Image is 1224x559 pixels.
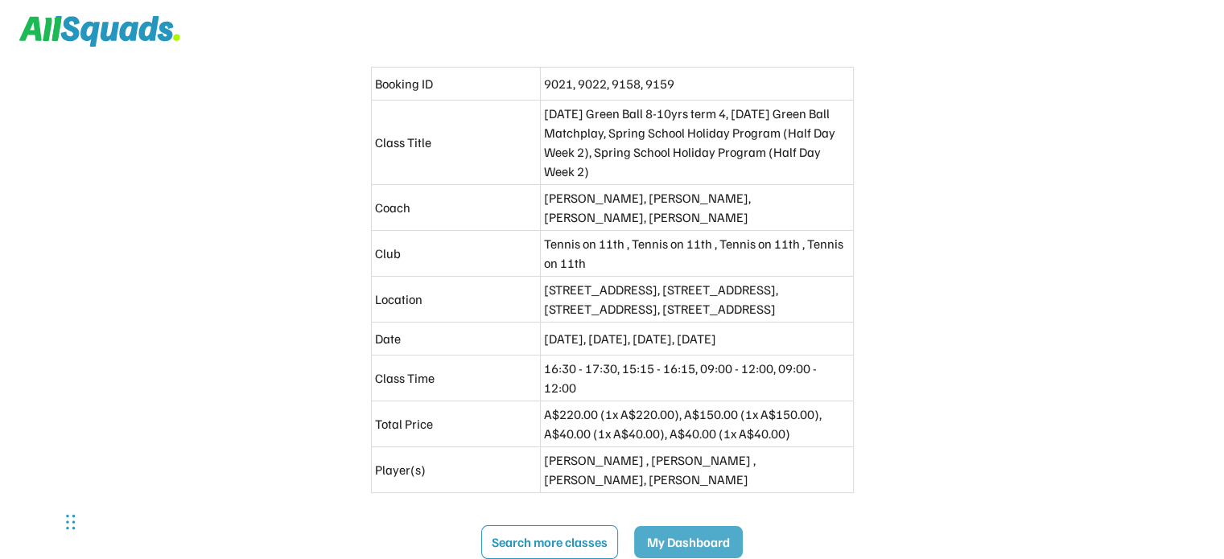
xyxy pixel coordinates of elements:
div: Class Time [375,368,537,388]
div: Tennis on 11th , Tennis on 11th , Tennis on 11th , Tennis on 11th [544,234,850,273]
div: Total Price [375,414,537,434]
div: Date [375,329,537,348]
div: 16:30 - 17:30, 15:15 - 16:15, 09:00 - 12:00, 09:00 - 12:00 [544,359,850,397]
div: A$220.00 (1x A$220.00), A$150.00 (1x A$150.00), A$40.00 (1x A$40.00), A$40.00 (1x A$40.00) [544,405,850,443]
div: Player(s) [375,460,537,479]
div: [DATE] Green Ball 8-10yrs term 4, [DATE] Green Ball Matchplay, Spring School Holiday Program (Hal... [544,104,850,181]
div: Club [375,244,537,263]
div: [PERSON_NAME], [PERSON_NAME], [PERSON_NAME], [PERSON_NAME] [544,188,850,227]
div: [STREET_ADDRESS], [STREET_ADDRESS], [STREET_ADDRESS], [STREET_ADDRESS] [544,280,850,319]
button: My Dashboard [634,526,743,558]
div: 9021, 9022, 9158, 9159 [544,74,850,93]
div: Location [375,290,537,309]
button: Search more classes [481,525,618,559]
div: [PERSON_NAME] , [PERSON_NAME] , [PERSON_NAME], [PERSON_NAME] [544,450,850,489]
div: Booking ID [375,74,537,93]
img: Squad%20Logo.svg [19,16,180,47]
div: Coach [375,198,537,217]
div: [DATE], [DATE], [DATE], [DATE] [544,329,850,348]
div: Class Title [375,133,537,152]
